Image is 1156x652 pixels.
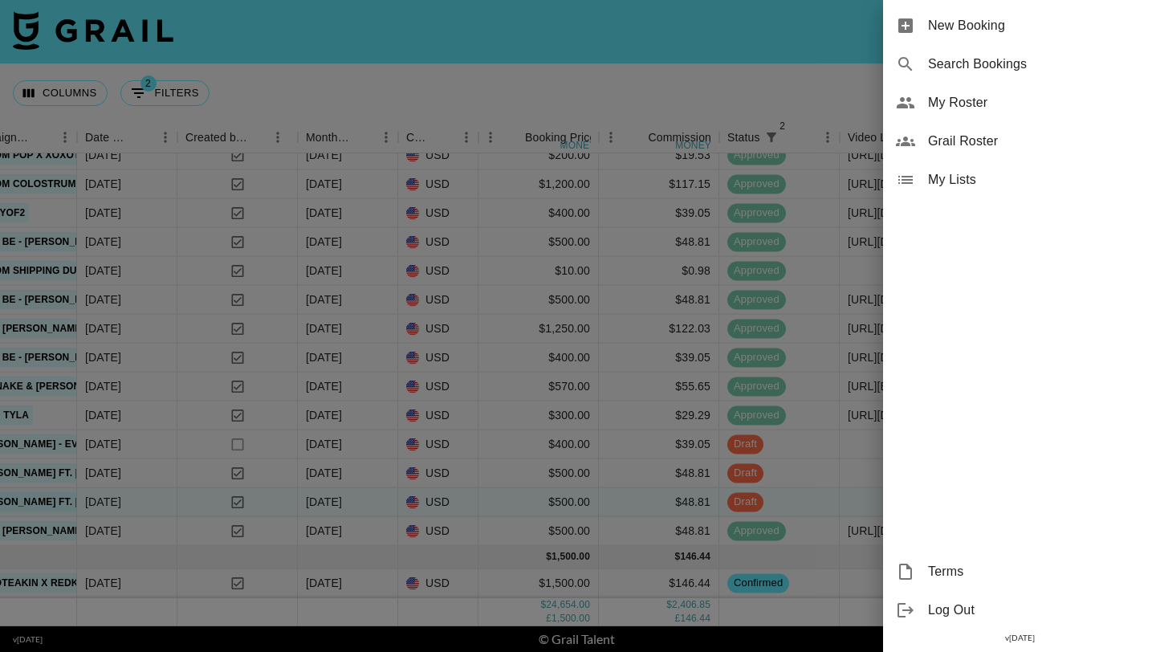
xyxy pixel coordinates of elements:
[928,132,1143,151] span: Grail Roster
[928,55,1143,74] span: Search Bookings
[928,16,1143,35] span: New Booking
[928,601,1143,620] span: Log Out
[928,170,1143,189] span: My Lists
[883,6,1156,45] div: New Booking
[883,45,1156,84] div: Search Bookings
[883,552,1156,591] div: Terms
[883,161,1156,199] div: My Lists
[883,122,1156,161] div: Grail Roster
[928,562,1143,581] span: Terms
[883,630,1156,646] div: v [DATE]
[883,591,1156,630] div: Log Out
[883,84,1156,122] div: My Roster
[928,93,1143,112] span: My Roster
